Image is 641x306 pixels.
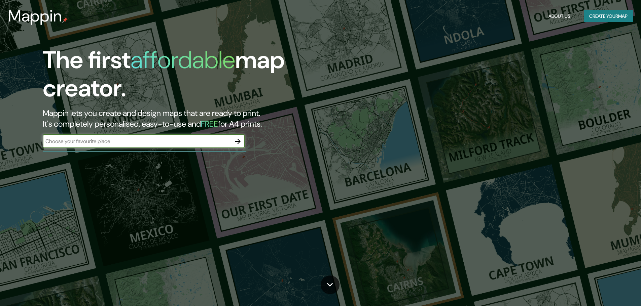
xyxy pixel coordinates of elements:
[201,119,218,129] h5: FREE
[584,10,633,23] button: Create yourmap
[131,44,235,76] h1: affordable
[8,7,62,26] h3: Mappin
[43,46,363,108] h1: The first map creator.
[546,10,573,23] button: About Us
[43,137,231,145] input: Choose your favourite place
[43,108,363,129] h2: Mappin lets you create and design maps that are ready to print. It's completely personalised, eas...
[62,17,68,23] img: mappin-pin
